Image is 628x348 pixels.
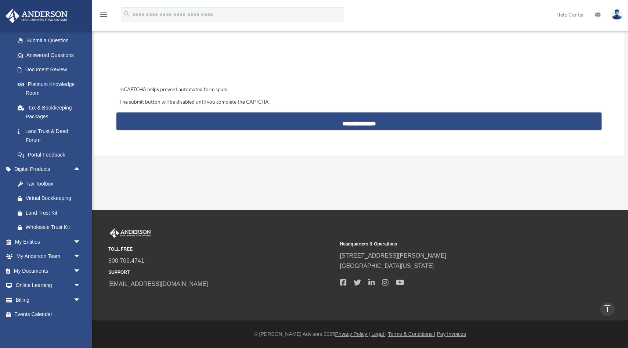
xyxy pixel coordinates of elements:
a: Answered Questions [10,48,92,62]
a: menu [99,13,108,19]
div: Tax Toolbox [26,179,83,189]
span: arrow_drop_down [73,263,88,279]
a: Wholesale Trust Kit [10,220,92,235]
div: reCAPTCHA helps prevent automated form spam. [116,85,602,94]
a: Terms & Conditions | [388,331,436,337]
a: Submit a Question [10,33,92,48]
i: menu [99,10,108,19]
span: arrow_drop_down [73,234,88,250]
a: Billingarrow_drop_down [5,293,92,307]
a: Document Review [10,62,88,77]
a: 800.706.4741 [108,258,144,264]
div: Virtual Bookkeeping [26,194,83,203]
span: arrow_drop_down [73,249,88,264]
a: Legal | [371,331,387,337]
i: vertical_align_top [603,304,612,313]
a: Privacy Policy | [335,331,370,337]
span: arrow_drop_down [73,293,88,308]
img: User Pic [611,9,622,20]
div: © [PERSON_NAME] Advisors 2025 [92,330,628,339]
small: Headquarters & Operations [340,240,567,248]
small: SUPPORT [108,269,335,276]
a: [STREET_ADDRESS][PERSON_NAME] [340,252,447,259]
a: Digital Productsarrow_drop_up [5,162,92,177]
a: My Documentsarrow_drop_down [5,263,92,278]
span: arrow_drop_down [73,278,88,293]
i: search [123,10,131,18]
a: Land Trust & Deed Forum [10,124,92,147]
div: Land Trust Kit [26,208,83,218]
div: Wholesale Trust Kit [26,223,83,232]
a: Portal Feedback [10,147,92,162]
a: Land Trust Kit [10,205,92,220]
a: Pay Invoices [437,331,466,337]
div: The submit button will be disabled until you complete the CAPTCHA. [116,98,602,107]
img: Anderson Advisors Platinum Portal [108,229,152,238]
a: Virtual Bookkeeping [10,191,92,206]
img: Anderson Advisors Platinum Portal [3,9,70,23]
small: TOLL FREE [108,245,335,253]
a: [GEOGRAPHIC_DATA][US_STATE] [340,263,434,269]
a: vertical_align_top [600,301,615,317]
a: [EMAIL_ADDRESS][DOMAIN_NAME] [108,281,208,287]
a: My Entitiesarrow_drop_down [5,234,92,249]
a: Tax & Bookkeeping Packages [10,100,92,124]
iframe: reCAPTCHA [117,42,229,71]
a: Events Calendar [5,307,92,322]
span: arrow_drop_up [73,162,88,177]
a: Online Learningarrow_drop_down [5,278,92,293]
a: Tax Toolbox [10,176,92,191]
a: Platinum Knowledge Room [10,77,92,100]
a: My Anderson Teamarrow_drop_down [5,249,92,264]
